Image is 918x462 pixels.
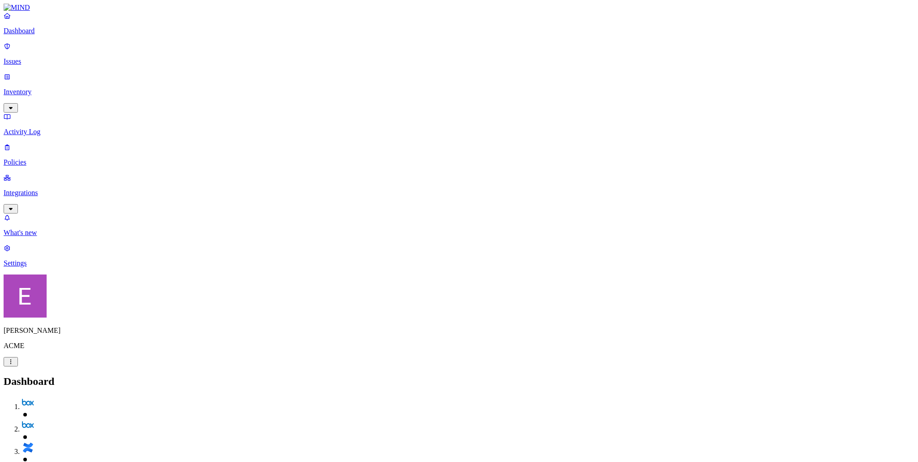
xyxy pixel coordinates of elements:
p: Dashboard [4,27,914,35]
p: ACME [4,342,914,350]
p: Inventory [4,88,914,96]
img: svg%3e [22,441,34,454]
p: What's new [4,229,914,237]
p: Integrations [4,189,914,197]
p: Issues [4,57,914,65]
a: Inventory [4,73,914,111]
a: Issues [4,42,914,65]
p: Settings [4,259,914,267]
img: svg%3e [22,419,34,431]
p: [PERSON_NAME] [4,327,914,335]
p: Activity Log [4,128,914,136]
img: MIND [4,4,30,12]
img: svg%3e [22,397,34,409]
a: MIND [4,4,914,12]
a: Activity Log [4,113,914,136]
a: Dashboard [4,12,914,35]
a: Settings [4,244,914,267]
p: Policies [4,158,914,166]
img: Eran Barak [4,275,47,318]
a: What's new [4,214,914,237]
a: Integrations [4,174,914,212]
a: Policies [4,143,914,166]
h2: Dashboard [4,375,914,388]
